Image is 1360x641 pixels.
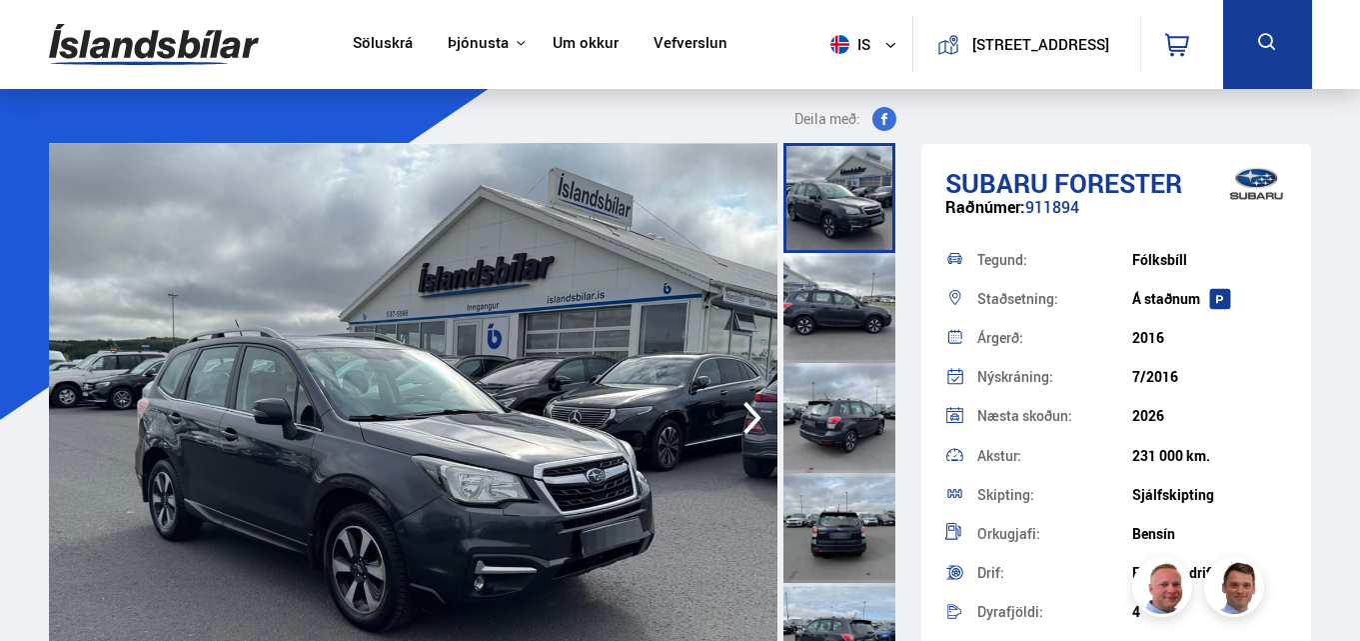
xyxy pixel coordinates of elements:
div: 2026 [1132,408,1287,424]
div: Dyrafjöldi: [977,605,1132,619]
a: Um okkur [553,34,619,55]
div: Fólksbíll [1132,252,1287,268]
div: 231 000 km. [1132,448,1287,464]
a: Söluskrá [353,34,413,55]
img: brand logo [1216,154,1296,216]
div: Á staðnum [1132,291,1287,307]
div: 2016 [1132,330,1287,346]
div: Orkugjafi: [977,527,1132,541]
div: Skipting: [977,488,1132,502]
img: G0Ugv5HjCgRt.svg [49,12,259,77]
a: [STREET_ADDRESS] [924,16,1128,73]
div: Bensín [1132,526,1287,542]
button: [STREET_ADDRESS] [967,36,1114,53]
span: is [822,35,872,54]
div: Nýskráning: [977,370,1132,384]
a: Vefverslun [654,34,727,55]
button: is [822,15,912,74]
span: Subaru [945,165,1048,201]
div: Næsta skoðun: [977,409,1132,423]
div: Tegund: [977,253,1132,267]
div: Árgerð: [977,331,1132,345]
button: Deila með: [786,107,904,131]
button: Þjónusta [448,34,509,53]
div: 911894 [945,198,1287,237]
img: FbJEzSuNWCJXmdc-.webp [1207,560,1267,620]
span: Deila með: [794,107,860,131]
div: 7/2016 [1132,369,1287,385]
span: Forester [1054,165,1182,201]
div: Akstur: [977,449,1132,463]
img: siFngHWaQ9KaOqBr.png [1135,560,1195,620]
span: Raðnúmer: [945,196,1025,218]
div: 4 [1132,604,1287,620]
div: Drif: [977,566,1132,580]
div: Staðsetning: [977,292,1132,306]
div: Sjálfskipting [1132,487,1287,503]
img: svg+xml;base64,PHN2ZyB4bWxucz0iaHR0cDovL3d3dy53My5vcmcvMjAwMC9zdmciIHdpZHRoPSI1MTIiIGhlaWdodD0iNT... [830,35,849,54]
